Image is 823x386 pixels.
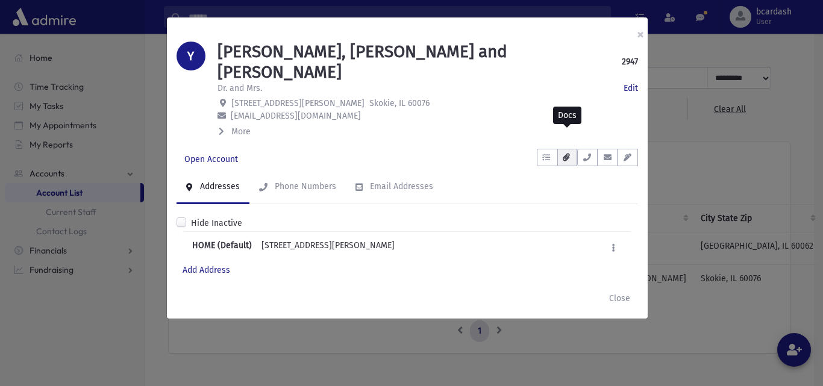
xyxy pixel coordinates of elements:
div: Phone Numbers [272,181,336,191]
a: Email Addresses [346,170,443,204]
label: Hide Inactive [191,217,242,229]
span: Skokie, IL 60076 [369,98,430,108]
span: More [231,126,251,137]
div: Addresses [198,181,240,191]
div: Y [177,42,205,70]
a: Open Account [177,149,246,170]
div: Docs [553,107,581,124]
span: [STREET_ADDRESS][PERSON_NAME] [231,98,365,108]
a: Add Address [183,265,230,275]
div: Email Addresses [368,181,433,191]
b: HOME (Default) [192,239,252,257]
a: Addresses [177,170,249,204]
button: Close [601,287,638,309]
a: Phone Numbers [249,170,346,204]
button: × [627,17,654,51]
div: [STREET_ADDRESS][PERSON_NAME] [261,239,395,257]
strong: 2947 [622,55,638,68]
span: [EMAIL_ADDRESS][DOMAIN_NAME] [231,111,361,121]
p: Dr. and Mrs. [217,82,262,95]
a: Edit [624,82,638,95]
h1: [PERSON_NAME], [PERSON_NAME] and [PERSON_NAME] [217,42,622,82]
button: More [217,125,252,138]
